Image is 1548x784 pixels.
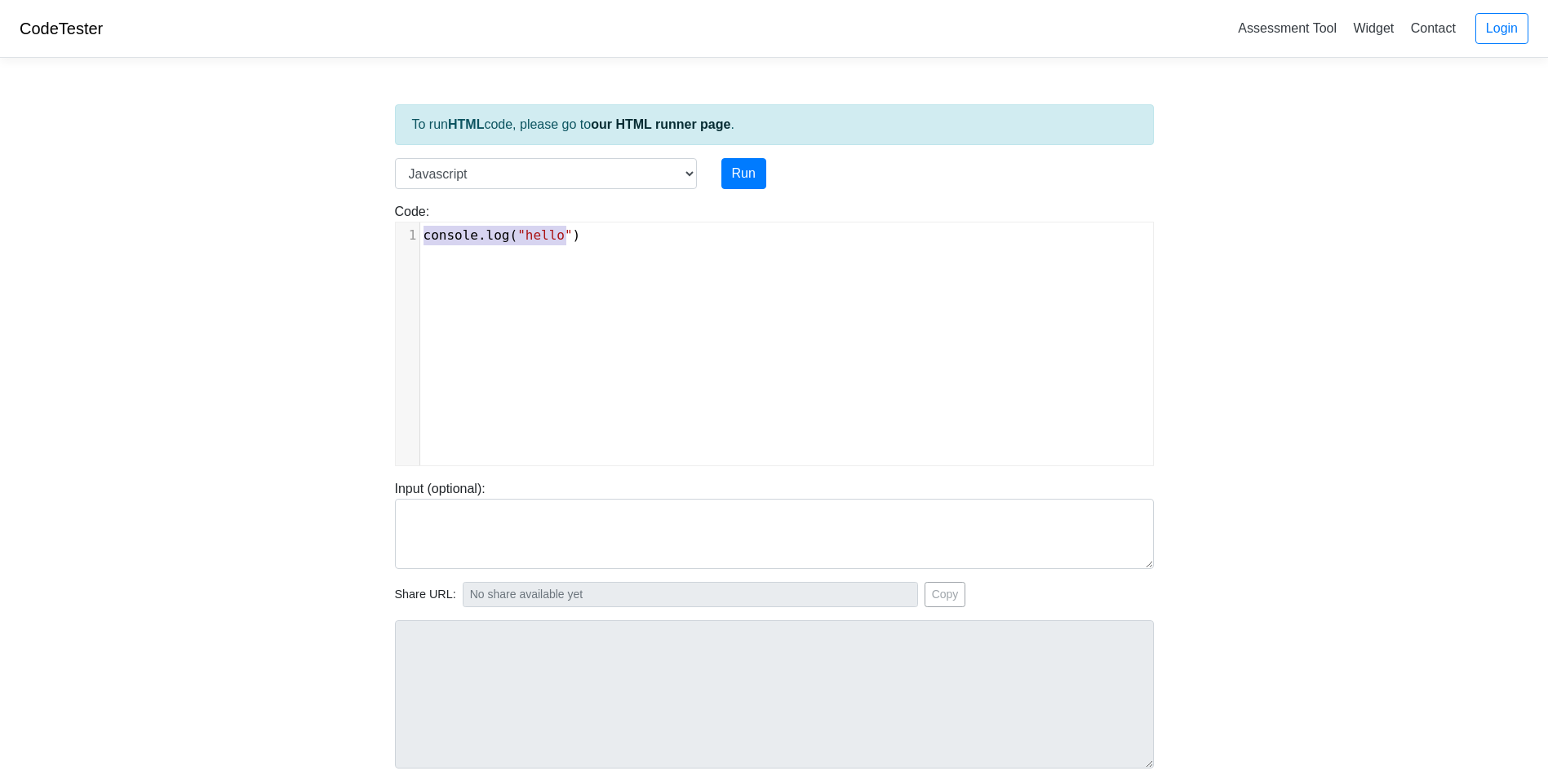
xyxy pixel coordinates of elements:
input: No share available yet [463,582,918,607]
span: log [486,227,510,243]
a: Assessment Tool [1231,15,1343,42]
span: "hello" [517,227,572,243]
div: Code: [383,202,1166,466]
a: Login [1475,13,1528,44]
button: Run [721,158,766,189]
a: Contact [1404,15,1462,42]
div: 1 [396,226,419,245]
span: . ( ) [424,227,581,243]
a: Widget [1346,15,1400,42]
span: console [424,227,478,243]
div: Input (optional): [383,479,1166,569]
div: To run code, please go to . [395,104,1154,145]
a: CodeTester [20,20,103,37]
strong: HTML [448,117,484,131]
button: Copy [925,582,966,607]
a: our HTML runner page [591,117,730,131]
span: Share URL: [395,586,456,604]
